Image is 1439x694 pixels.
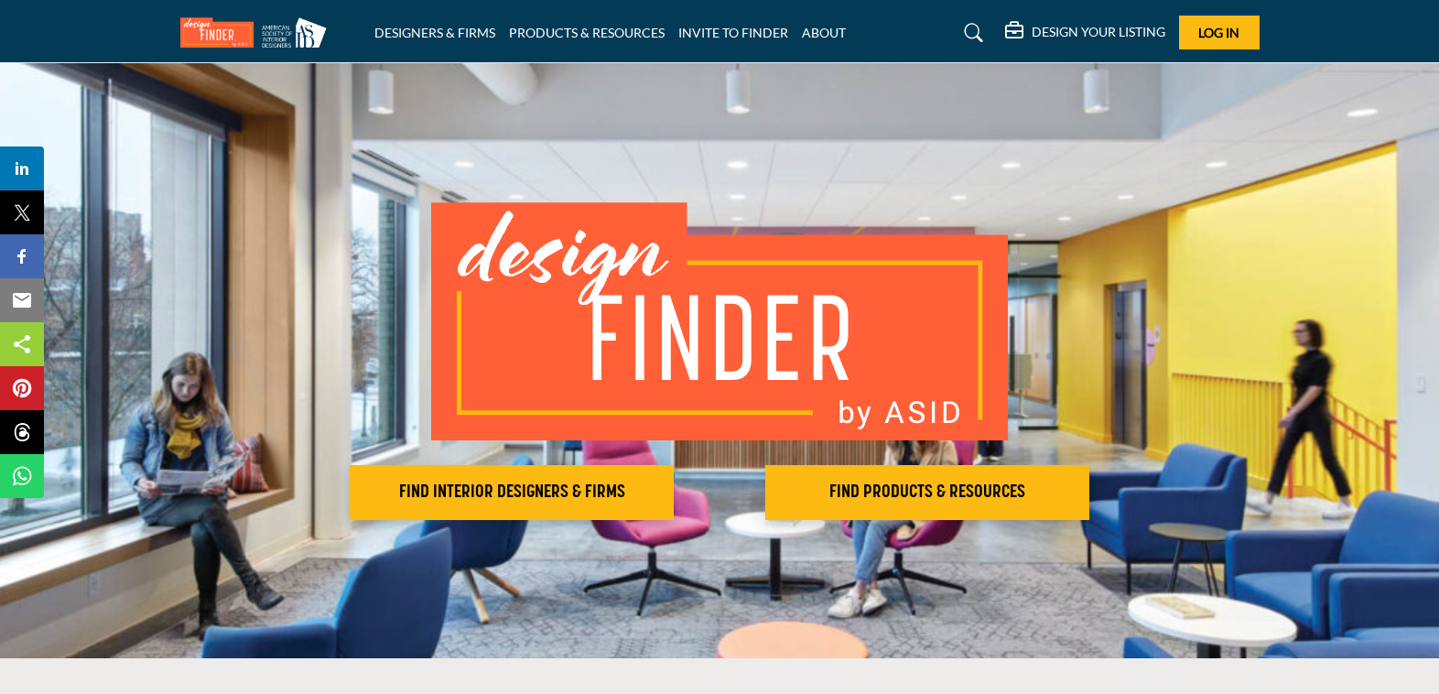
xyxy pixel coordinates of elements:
[355,482,668,504] h2: FIND INTERIOR DESIGNERS & FIRMS
[947,18,995,48] a: Search
[180,17,336,48] img: Site Logo
[1179,16,1260,49] button: Log In
[509,25,665,40] a: PRODUCTS & RESOURCES
[678,25,788,40] a: INVITE TO FINDER
[431,202,1008,440] img: image
[765,465,1089,520] button: FIND PRODUCTS & RESOURCES
[771,482,1084,504] h2: FIND PRODUCTS & RESOURCES
[374,25,495,40] a: DESIGNERS & FIRMS
[1198,25,1239,40] span: Log In
[802,25,846,40] a: ABOUT
[1032,24,1165,40] h5: DESIGN YOUR LISTING
[1005,22,1165,44] div: DESIGN YOUR LISTING
[350,465,674,520] button: FIND INTERIOR DESIGNERS & FIRMS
